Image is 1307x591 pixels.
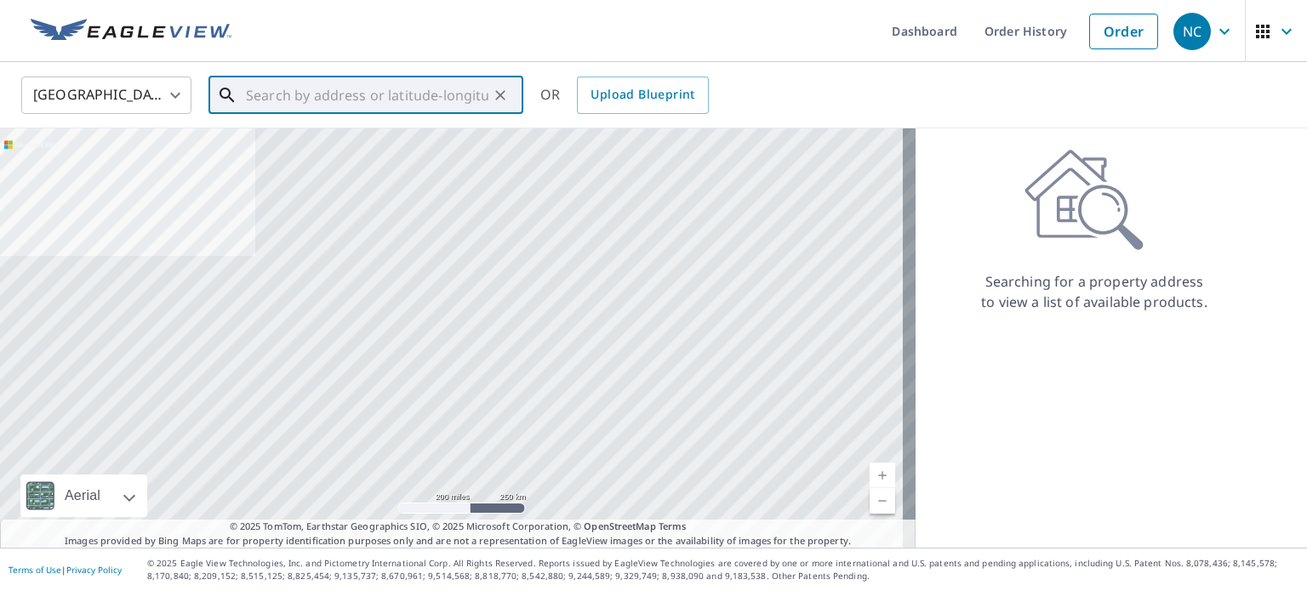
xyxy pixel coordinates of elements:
a: Order [1089,14,1158,49]
span: © 2025 TomTom, Earthstar Geographics SIO, © 2025 Microsoft Corporation, © [230,520,687,534]
input: Search by address or latitude-longitude [246,71,488,119]
a: Terms [659,520,687,532]
div: OR [540,77,709,114]
div: Aerial [20,475,147,517]
a: Upload Blueprint [577,77,708,114]
p: © 2025 Eagle View Technologies, Inc. and Pictometry International Corp. All Rights Reserved. Repo... [147,557,1298,582]
span: Upload Blueprint [591,84,694,105]
a: Privacy Policy [66,564,122,576]
a: Current Level 5, Zoom In [870,463,895,488]
a: Terms of Use [9,564,61,576]
div: [GEOGRAPHIC_DATA] [21,71,191,119]
div: Aerial [60,475,106,517]
a: Current Level 5, Zoom Out [870,488,895,514]
button: Clear [488,83,512,107]
p: Searching for a property address to view a list of available products. [980,271,1208,312]
div: NC [1173,13,1211,50]
a: OpenStreetMap [584,520,655,532]
p: | [9,565,122,575]
img: EV Logo [31,19,231,44]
